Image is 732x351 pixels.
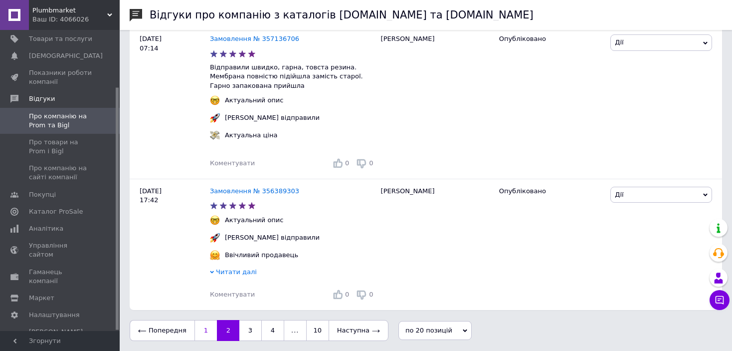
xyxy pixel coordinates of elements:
span: Коментувати [210,291,255,298]
div: Коментувати [210,159,255,168]
span: Про компанію на сайті компанії [29,164,92,182]
span: Управління сайтом [29,241,92,259]
a: 3 [239,320,261,341]
a: Замовлення № 356389303 [210,187,299,195]
span: Plumbmarket [32,6,107,15]
span: Коментувати [210,159,255,167]
a: Попередня [130,320,194,341]
a: 1 [194,320,217,341]
span: Каталог ProSale [29,207,83,216]
p: Відправили швидко, гарна, товста резина. Мембрана повністю підійшла замість старої. Гарно запаков... [210,63,376,90]
a: 2 [217,320,239,341]
span: Показники роботи компанії [29,68,92,86]
img: :hugging_face: [210,250,220,260]
a: Наступна [329,320,388,341]
div: Актуальна ціна [222,131,280,140]
div: Актуальний опис [222,96,286,105]
div: [DATE] 07:14 [130,27,210,179]
div: [PERSON_NAME] відправили [222,113,322,122]
div: Опубліковано [499,187,603,196]
span: Налаштування [29,311,80,320]
span: Дії [615,191,623,198]
h1: Відгуки про компанію з каталогів [DOMAIN_NAME] та [DOMAIN_NAME] [150,9,534,21]
span: по 20 позицій [405,327,452,334]
img: :rocket: [210,113,220,123]
span: Відгуки [29,94,55,103]
div: [PERSON_NAME] [376,179,494,311]
div: Актуальний опис [222,216,286,225]
span: Маркет [29,294,54,303]
div: Ввічливий продавець [222,251,301,260]
a: 4 [261,320,284,341]
span: 0 [345,291,349,298]
button: Чат з покупцем [710,290,730,310]
img: :nerd_face: [210,95,220,105]
div: Ваш ID: 4066026 [32,15,120,24]
span: Про компанію на Prom та Bigl [29,112,92,130]
span: Покупці [29,190,56,199]
img: :rocket: [210,233,220,243]
div: [DATE] 17:42 [130,179,210,311]
a: Замовлення № 357136706 [210,35,299,42]
div: Читати далі [210,268,376,279]
img: :money_with_wings: [210,130,220,140]
span: Гаманець компанії [29,268,92,286]
span: 0 [369,291,373,298]
span: ... [284,320,306,341]
span: Аналітика [29,224,63,233]
div: [PERSON_NAME] відправили [222,233,322,242]
div: [PERSON_NAME] [376,27,494,179]
a: 10 [306,320,329,341]
span: Читати далі [216,268,257,276]
span: Про товари на Prom і Bigl [29,138,92,156]
div: Коментувати [210,290,255,299]
img: :nerd_face: [210,215,220,225]
span: Товари та послуги [29,34,92,43]
span: 0 [345,159,349,167]
div: Опубліковано [499,34,603,43]
span: 0 [369,159,373,167]
span: [DEMOGRAPHIC_DATA] [29,51,103,60]
span: Дії [615,38,623,46]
